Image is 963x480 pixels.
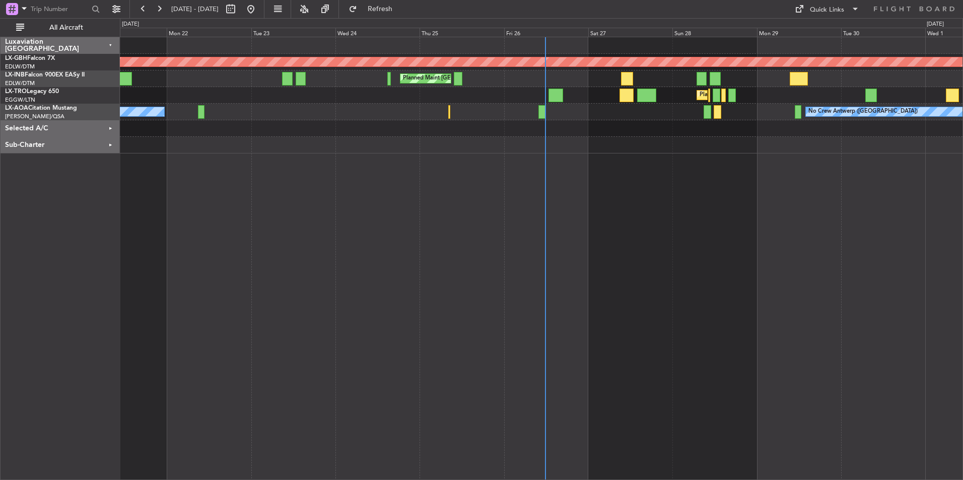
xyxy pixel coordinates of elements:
div: Wed 24 [335,28,420,37]
div: Sun 21 [83,28,167,37]
a: EGGW/LTN [5,96,35,104]
div: [DATE] [122,20,139,29]
div: Sun 28 [672,28,756,37]
button: Refresh [344,1,404,17]
div: Fri 26 [504,28,588,37]
span: LX-GBH [5,55,27,61]
div: Sat 27 [588,28,672,37]
a: EDLW/DTM [5,63,35,70]
div: No Crew Antwerp ([GEOGRAPHIC_DATA]) [808,104,918,119]
div: Mon 22 [167,28,251,37]
div: Tue 30 [841,28,925,37]
a: LX-GBHFalcon 7X [5,55,55,61]
a: [PERSON_NAME]/QSA [5,113,64,120]
span: Refresh [359,6,401,13]
div: Tue 23 [251,28,335,37]
div: Mon 29 [757,28,841,37]
span: [DATE] - [DATE] [171,5,219,14]
div: [DATE] [927,20,944,29]
div: Planned Maint [GEOGRAPHIC_DATA] ([GEOGRAPHIC_DATA]) [700,88,858,103]
div: Thu 25 [420,28,504,37]
span: All Aircraft [26,24,106,31]
div: Quick Links [810,5,844,15]
a: LX-AOACitation Mustang [5,105,77,111]
span: LX-TRO [5,89,27,95]
span: LX-INB [5,72,25,78]
a: EDLW/DTM [5,79,35,87]
button: All Aircraft [11,20,109,36]
button: Quick Links [790,1,864,17]
input: Trip Number [31,2,89,17]
span: LX-AOA [5,105,28,111]
a: LX-TROLegacy 650 [5,89,59,95]
div: Planned Maint [GEOGRAPHIC_DATA] ([GEOGRAPHIC_DATA]) [403,71,562,86]
a: LX-INBFalcon 900EX EASy II [5,72,85,78]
